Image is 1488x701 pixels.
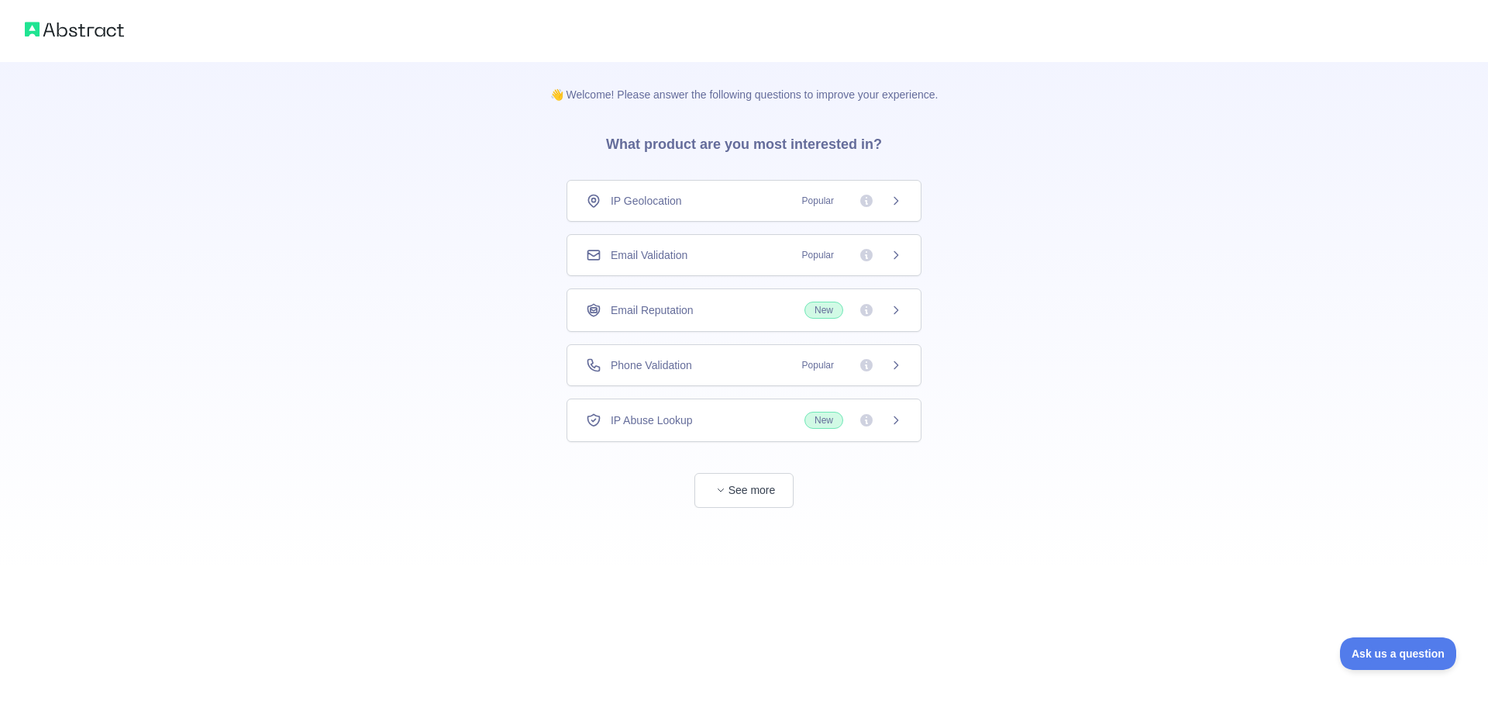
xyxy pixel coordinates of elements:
iframe: Toggle Customer Support [1340,637,1457,670]
img: Abstract logo [25,19,124,40]
span: Popular [793,247,843,263]
span: Email Validation [611,247,687,263]
span: Popular [793,357,843,373]
span: Popular [793,193,843,209]
span: New [804,412,843,429]
h3: What product are you most interested in? [581,102,907,180]
button: See more [694,473,794,508]
p: 👋 Welcome! Please answer the following questions to improve your experience. [525,62,963,102]
span: New [804,302,843,319]
span: IP Abuse Lookup [611,413,693,428]
span: IP Geolocation [611,193,682,209]
span: Phone Validation [611,357,692,373]
span: Email Reputation [611,302,694,318]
